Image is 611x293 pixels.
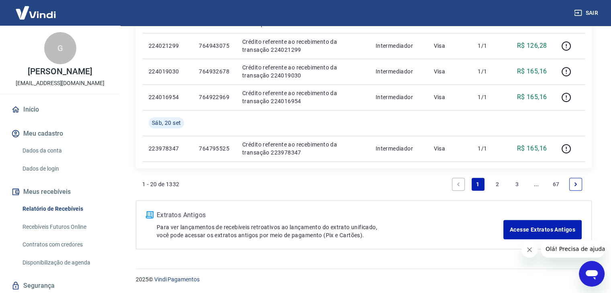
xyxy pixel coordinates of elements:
p: Intermediador [376,93,421,101]
iframe: Fechar mensagem [521,242,537,258]
p: 1/1 [478,93,501,101]
button: Meu cadastro [10,125,110,142]
p: [EMAIL_ADDRESS][DOMAIN_NAME] [16,79,104,87]
p: 1 - 20 de 1332 [142,180,180,188]
p: [PERSON_NAME] [28,67,92,76]
img: Vindi [10,0,62,25]
p: 1/1 [478,67,501,75]
p: Intermediador [376,67,421,75]
p: Crédito referente ao recebimento da transação 224021299 [242,38,363,54]
iframe: Mensagem da empresa [541,240,605,258]
a: Recebíveis Futuros Online [19,219,110,235]
p: 223978347 [149,144,186,153]
iframe: Botão para abrir a janela de mensagens [579,261,605,287]
a: Acesse Extratos Antigos [503,220,582,239]
a: Page 2 [491,178,504,191]
p: 224021299 [149,42,186,50]
p: Crédito referente ao recebimento da transação 224016954 [242,89,363,105]
button: Sair [572,6,601,20]
a: Page 1 is your current page [472,178,484,191]
p: Visa [433,144,465,153]
p: Visa [433,42,465,50]
span: Sáb, 20 set [152,119,181,127]
p: 764795525 [199,144,229,153]
a: Previous page [452,178,465,191]
p: Crédito referente ao recebimento da transação 224019030 [242,63,363,79]
span: Olá! Precisa de ajuda? [5,6,67,12]
p: 224019030 [149,67,186,75]
p: R$ 165,16 [517,92,547,102]
p: 764922969 [199,93,229,101]
p: Intermediador [376,42,421,50]
p: R$ 165,16 [517,144,547,153]
a: Início [10,101,110,118]
a: Contratos com credores [19,236,110,253]
p: Intermediador [376,144,421,153]
div: G [44,32,76,64]
p: 764932678 [199,67,229,75]
img: ícone [146,211,153,218]
a: Page 3 [511,178,523,191]
p: 1/1 [478,144,501,153]
p: 1/1 [478,42,501,50]
p: 764943075 [199,42,229,50]
a: Vindi Pagamentos [154,276,200,283]
p: Extratos Antigos [157,210,503,220]
p: Visa [433,67,465,75]
p: 224016954 [149,93,186,101]
a: Dados de login [19,161,110,177]
p: Visa [433,93,465,101]
a: Relatório de Recebíveis [19,201,110,217]
a: Page 67 [550,178,563,191]
p: Para ver lançamentos de recebíveis retroativos ao lançamento do extrato unificado, você pode aces... [157,223,503,239]
a: Dados da conta [19,142,110,159]
a: Jump forward [530,178,543,191]
ul: Pagination [449,175,585,194]
p: Crédito referente ao recebimento da transação 223978347 [242,140,363,157]
p: R$ 165,16 [517,67,547,76]
p: R$ 126,28 [517,41,547,51]
a: Disponibilização de agenda [19,254,110,271]
button: Meus recebíveis [10,183,110,201]
p: 2025 © [136,275,592,284]
a: Next page [569,178,582,191]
